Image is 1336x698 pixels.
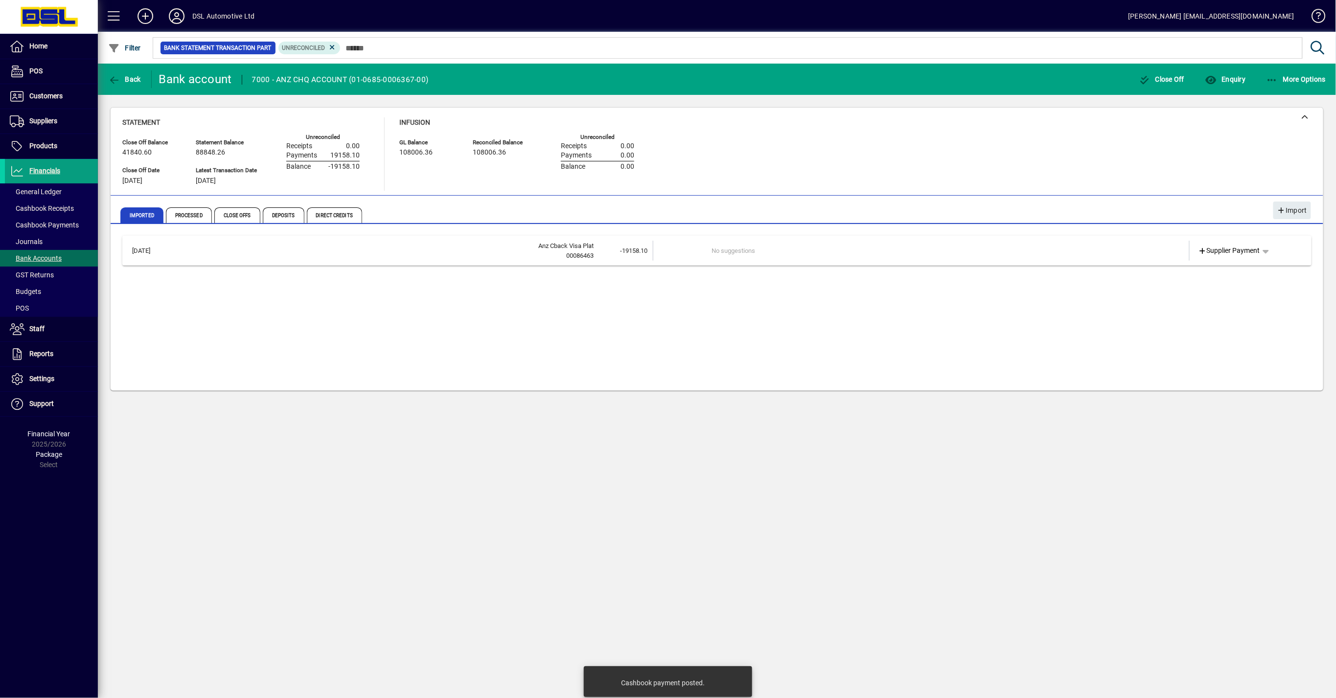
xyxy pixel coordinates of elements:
[473,139,531,146] span: Reconciled Balance
[282,45,325,51] span: Unreconciled
[98,70,152,88] app-page-header-button: Back
[29,375,54,383] span: Settings
[621,142,634,150] span: 0.00
[286,152,317,159] span: Payments
[120,207,163,223] span: Imported
[122,139,181,146] span: Close Off Balance
[580,134,615,140] label: Unreconciled
[621,163,634,171] span: 0.00
[5,367,98,391] a: Settings
[196,177,216,185] span: [DATE]
[10,304,29,312] span: POS
[263,207,304,223] span: Deposits
[1136,70,1187,88] button: Close Off
[29,117,57,125] span: Suppliers
[173,251,594,261] div: 00086463
[196,149,225,157] span: 88848.26
[10,204,74,212] span: Cashbook Receipts
[164,43,272,53] span: Bank Statement Transaction Part
[1267,75,1326,83] span: More Options
[561,163,585,171] span: Balance
[29,67,43,75] span: POS
[5,109,98,134] a: Suppliers
[29,92,63,100] span: Customers
[1304,2,1324,34] a: Knowledge Base
[278,42,341,54] mat-chip: Reconciliation Status: Unreconciled
[196,139,257,146] span: Statement Balance
[29,325,45,333] span: Staff
[1273,202,1311,219] button: Import
[1129,8,1294,24] div: [PERSON_NAME] [EMAIL_ADDRESS][DOMAIN_NAME]
[10,188,62,196] span: General Ledger
[10,221,79,229] span: Cashbook Payments
[29,167,60,175] span: Financials
[5,183,98,200] a: General Ledger
[5,233,98,250] a: Journals
[108,75,141,83] span: Back
[29,142,57,150] span: Products
[5,250,98,267] a: Bank Accounts
[1264,70,1329,88] button: More Options
[5,134,98,158] a: Products
[10,254,62,262] span: Bank Accounts
[473,149,506,157] span: 108006.36
[122,167,181,174] span: Close Off Date
[130,7,161,25] button: Add
[127,241,173,261] td: [DATE]
[161,7,192,25] button: Profile
[5,34,98,59] a: Home
[399,149,433,157] span: 108006.36
[192,8,254,24] div: DSL Automotive Ltd
[29,400,54,407] span: Support
[1277,203,1307,219] span: Import
[122,236,1312,266] mat-expansion-panel-header: [DATE]Anz Cback Visa Plat00086463-19158.10No suggestionsSupplier Payment
[286,163,311,171] span: Balance
[108,44,141,52] span: Filter
[5,200,98,217] a: Cashbook Receipts
[561,142,587,150] span: Receipts
[346,142,360,150] span: 0.00
[106,70,143,88] button: Back
[561,152,592,159] span: Payments
[173,241,594,251] div: Anz Cback Visa Plat
[5,267,98,283] a: GST Returns
[1205,75,1245,83] span: Enquiry
[286,142,312,150] span: Receipts
[1202,70,1248,88] button: Enquiry
[122,149,152,157] span: 41840.60
[5,84,98,109] a: Customers
[166,207,212,223] span: Processed
[10,238,43,246] span: Journals
[621,152,634,159] span: 0.00
[106,39,143,57] button: Filter
[712,241,1132,261] td: No suggestions
[29,42,47,50] span: Home
[621,247,648,254] span: -19158.10
[159,71,232,87] div: Bank account
[252,72,429,88] div: 7000 - ANZ CHQ ACCOUNT (01-0685-0006367-00)
[28,430,70,438] span: Financial Year
[10,288,41,295] span: Budgets
[5,283,98,300] a: Budgets
[122,177,142,185] span: [DATE]
[5,392,98,416] a: Support
[5,217,98,233] a: Cashbook Payments
[330,152,360,159] span: 19158.10
[5,59,98,84] a: POS
[1198,246,1261,256] span: Supplier Payment
[5,342,98,366] a: Reports
[36,450,62,458] span: Package
[5,317,98,341] a: Staff
[29,350,53,358] span: Reports
[10,271,54,279] span: GST Returns
[1139,75,1185,83] span: Close Off
[196,167,257,174] span: Latest Transaction Date
[328,163,360,171] span: -19158.10
[214,207,260,223] span: Close Offs
[5,300,98,316] a: POS
[399,139,458,146] span: GL Balance
[307,207,362,223] span: Direct Credits
[306,134,340,140] label: Unreconciled
[1195,242,1265,260] a: Supplier Payment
